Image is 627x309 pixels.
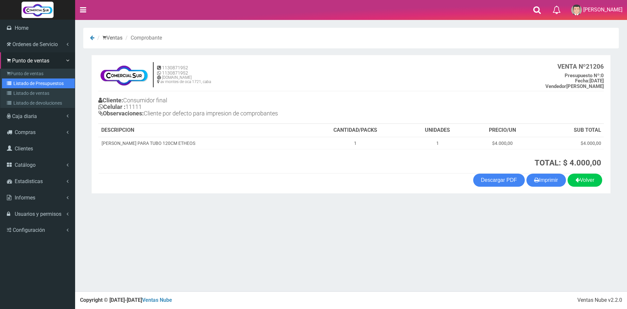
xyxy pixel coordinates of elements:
b: 21206 [557,63,604,70]
td: $4.000,00 [536,137,604,149]
span: Catálogo [15,162,36,168]
a: Listado de Presupuestos [2,78,75,88]
span: Usuarios y permisos [15,211,61,217]
button: Imprimir [526,174,566,187]
a: Listado de devoluciones [2,98,75,108]
strong: Copyright © [DATE]-[DATE] [80,297,172,303]
h6: [DOMAIN_NAME] av montes de oca 1721, caba [157,76,211,84]
th: CANTIDAD/PACKS [304,124,406,137]
strong: TOTAL: $ 4.000,00 [535,158,601,167]
strong: Vendedor [545,83,566,89]
b: Observaciones: [98,110,144,117]
b: Celular : [98,103,125,110]
span: Home [15,25,28,31]
h5: 1130871952 1130871952 [157,65,211,76]
span: Caja diaria [12,113,37,119]
span: Clientes [15,146,33,152]
span: Punto de ventas [12,58,49,64]
a: Descargar PDF [473,174,525,187]
a: Ventas Nube [142,297,172,303]
th: DESCRIPCION [99,124,304,137]
span: Ordenes de Servicio [12,41,58,47]
td: $4.000,00 [469,137,536,149]
img: User Image [571,5,582,15]
a: Punto de ventas [2,69,75,78]
th: UNIDADES [406,124,469,137]
a: Volver [568,174,602,187]
div: Ventas Nube v2.2.0 [577,297,622,304]
span: [PERSON_NAME] [583,7,622,13]
th: PRECIO/UN [469,124,536,137]
td: 1 [406,137,469,149]
b: [PERSON_NAME] [545,83,604,89]
strong: VENTA Nº [557,63,586,70]
li: Ventas [96,34,122,42]
td: 1 [304,137,406,149]
td: [PERSON_NAME] PARA TUBO 120CM ETHEOS [99,137,304,149]
th: SUB TOTAL [536,124,604,137]
b: [DATE] [575,78,604,84]
strong: Fecha: [575,78,589,84]
span: Configuración [13,227,45,233]
li: Comprobante [124,34,162,42]
span: Compras [15,129,36,135]
b: Cliente: [98,97,123,104]
span: Estadisticas [15,178,43,184]
strong: Presupuesto Nº: [565,73,601,78]
img: f695dc5f3a855ddc19300c990e0c55a2.jpg [98,62,150,88]
span: Informes [15,195,35,201]
a: Listado de ventas [2,88,75,98]
h4: Consumidor final 11111 Cliente por defecto para impresion de comprobantes [98,95,351,120]
img: Logo grande [22,2,54,18]
b: 0 [565,73,604,78]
